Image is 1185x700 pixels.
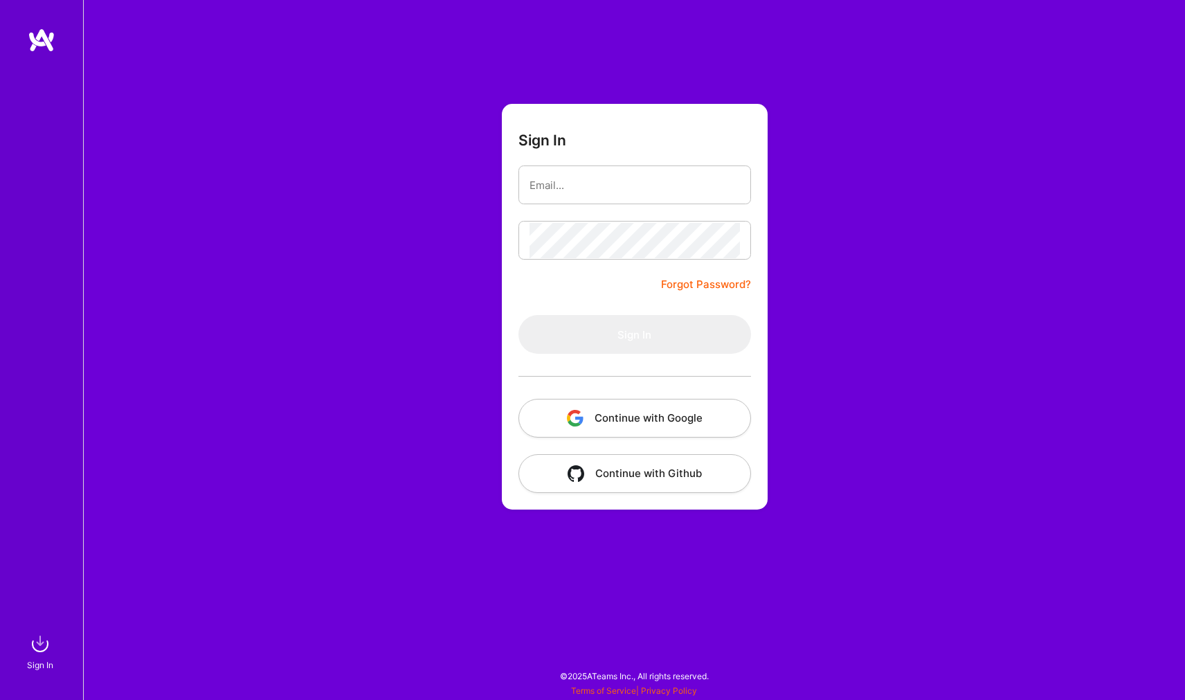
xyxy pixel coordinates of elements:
[27,658,53,672] div: Sign In
[29,630,54,672] a: sign inSign In
[518,454,751,493] button: Continue with Github
[83,658,1185,693] div: © 2025 ATeams Inc., All rights reserved.
[26,630,54,658] img: sign in
[641,685,697,696] a: Privacy Policy
[571,685,636,696] a: Terms of Service
[518,315,751,354] button: Sign In
[661,276,751,293] a: Forgot Password?
[568,465,584,482] img: icon
[571,685,697,696] span: |
[530,168,740,203] input: Email...
[518,399,751,438] button: Continue with Google
[567,410,584,427] img: icon
[28,28,55,53] img: logo
[518,132,566,149] h3: Sign In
